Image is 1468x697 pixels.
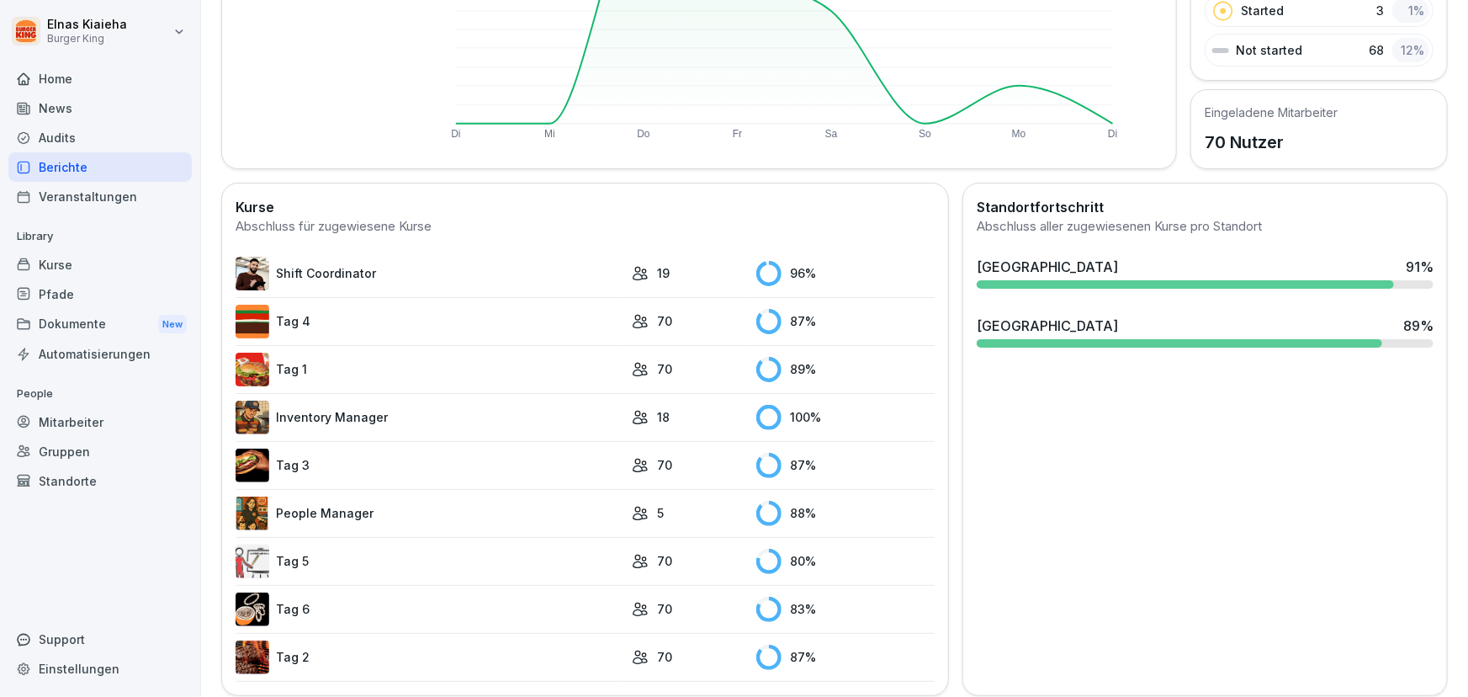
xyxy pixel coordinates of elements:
div: 100 % [756,405,935,430]
text: Sa [825,128,838,140]
img: q4kvd0p412g56irxfxn6tm8s.png [236,257,269,290]
p: 70 Nutzer [1205,130,1338,155]
p: 5 [657,504,664,522]
img: xc3x9m9uz5qfs93t7kmvoxs4.png [236,497,269,530]
div: 89 % [1403,316,1434,336]
a: Gruppen [8,437,192,466]
img: vy1vuzxsdwx3e5y1d1ft51l0.png [236,545,269,578]
div: Support [8,625,192,654]
div: Dokumente [8,309,192,340]
text: Mi [544,128,555,140]
a: Veranstaltungen [8,182,192,211]
p: 70 [657,456,672,474]
img: a35kjdk9hf9utqmhbz0ibbvi.png [236,305,269,338]
p: 19 [657,264,670,282]
p: People [8,380,192,407]
div: 89 % [756,357,935,382]
a: Pfade [8,279,192,309]
p: Started [1241,2,1284,19]
a: Tag 5 [236,545,623,578]
a: Tag 3 [236,449,623,482]
a: [GEOGRAPHIC_DATA]91% [970,250,1440,295]
text: Di [451,128,460,140]
img: o1h5p6rcnzw0lu1jns37xjxx.png [236,401,269,434]
p: 68 [1369,41,1384,59]
a: Tag 4 [236,305,623,338]
text: Fr [733,128,742,140]
a: News [8,93,192,123]
img: rvamvowt7cu6mbuhfsogl0h5.png [236,593,269,626]
h2: Kurse [236,197,935,217]
p: 70 [657,600,672,618]
p: 18 [657,408,670,426]
img: kxzo5hlrfunza98hyv09v55a.png [236,353,269,386]
a: Tag 2 [236,641,623,674]
a: Standorte [8,466,192,496]
a: Audits [8,123,192,152]
p: 70 [657,552,672,570]
img: cq6tslmxu1pybroki4wxmcwi.png [236,449,269,482]
a: [GEOGRAPHIC_DATA]89% [970,309,1440,354]
div: New [158,315,187,334]
div: 91 % [1406,257,1434,277]
div: 12 % [1392,38,1429,62]
a: Mitarbeiter [8,407,192,437]
div: Abschluss aller zugewiesenen Kurse pro Standort [977,217,1434,237]
a: Shift Coordinator [236,257,623,290]
p: Library [8,223,192,250]
a: Inventory Manager [236,401,623,434]
div: 88 % [756,501,935,526]
p: 70 [657,648,672,666]
img: hzkj8u8nkg09zk50ub0d0otk.png [236,641,269,674]
div: Abschluss für zugewiesene Kurse [236,217,935,237]
text: Di [1109,128,1118,140]
text: Do [638,128,651,140]
a: People Manager [236,497,623,530]
h2: Standortfortschritt [977,197,1434,217]
a: DokumenteNew [8,309,192,340]
a: Einstellungen [8,654,192,684]
a: Tag 6 [236,593,623,626]
text: So [919,128,932,140]
div: [GEOGRAPHIC_DATA] [977,257,1118,277]
div: 87 % [756,453,935,478]
div: 87 % [756,645,935,670]
a: Home [8,64,192,93]
text: Mo [1012,128,1026,140]
p: Not started [1236,41,1302,59]
p: 70 [657,312,672,330]
h5: Eingeladene Mitarbeiter [1205,104,1338,121]
p: Elnas Kiaieha [47,18,127,32]
div: 87 % [756,309,935,334]
a: Tag 1 [236,353,623,386]
p: Burger King [47,33,127,45]
a: Kurse [8,250,192,279]
div: 80 % [756,549,935,574]
div: 96 % [756,261,935,286]
a: Berichte [8,152,192,182]
p: 3 [1376,2,1384,19]
p: 70 [657,360,672,378]
a: Automatisierungen [8,339,192,369]
div: [GEOGRAPHIC_DATA] [977,316,1118,336]
div: 83 % [756,597,935,622]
